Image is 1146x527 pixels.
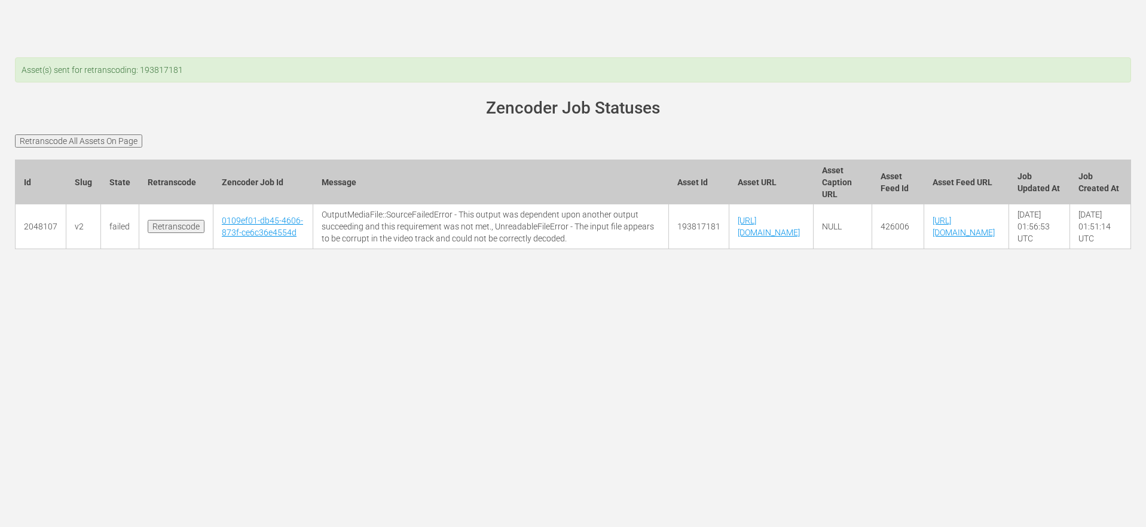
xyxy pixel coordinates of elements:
[1069,160,1130,204] th: Job Created At
[933,216,995,237] a: [URL][DOMAIN_NAME]
[872,204,924,249] td: 426006
[15,57,1131,82] div: Asset(s) sent for retranscoding: 193817181
[101,160,139,204] th: State
[66,160,101,204] th: Slug
[814,160,872,204] th: Asset Caption URL
[148,220,204,233] input: Retranscode
[729,160,814,204] th: Asset URL
[738,216,800,237] a: [URL][DOMAIN_NAME]
[16,160,66,204] th: Id
[222,216,303,237] a: 0109ef01-db45-4606-873f-ce6c36e4554d
[101,204,139,249] td: failed
[669,160,729,204] th: Asset Id
[66,204,101,249] td: v2
[15,134,142,148] input: Retranscode All Assets On Page
[1069,204,1130,249] td: [DATE] 01:51:14 UTC
[313,160,668,204] th: Message
[16,204,66,249] td: 2048107
[814,204,872,249] td: NULL
[1009,204,1069,249] td: [DATE] 01:56:53 UTC
[924,160,1009,204] th: Asset Feed URL
[313,204,668,249] td: OutputMediaFile::SourceFailedError - This output was dependent upon another output succeeding and...
[872,160,924,204] th: Asset Feed Id
[32,99,1114,118] h1: Zencoder Job Statuses
[669,204,729,249] td: 193817181
[213,160,313,204] th: Zencoder Job Id
[139,160,213,204] th: Retranscode
[1009,160,1069,204] th: Job Updated At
